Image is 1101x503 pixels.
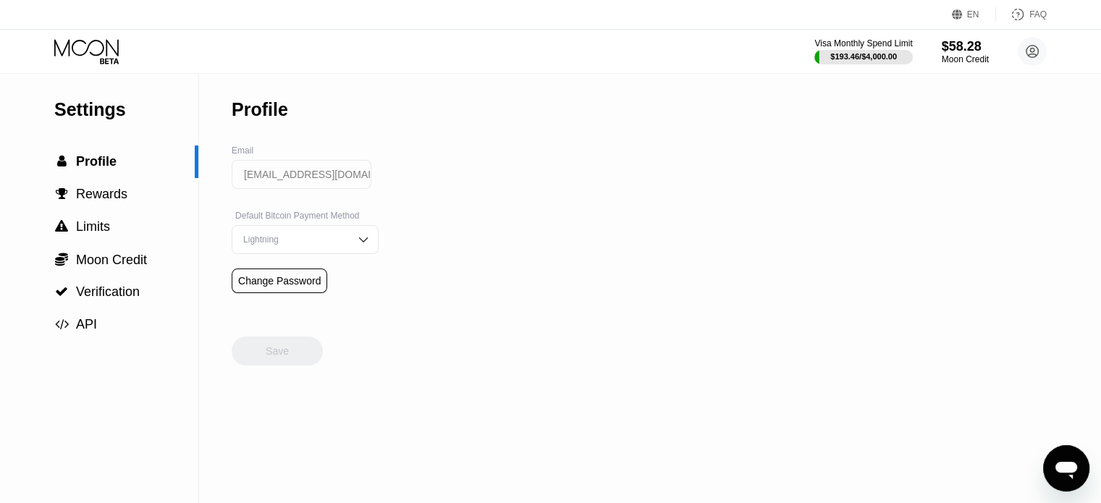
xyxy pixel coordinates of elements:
span: Verification [76,284,140,299]
span:  [56,187,68,200]
div:  [54,252,69,266]
div: Change Password [238,275,321,287]
div: FAQ [1029,9,1047,20]
div: Visa Monthly Spend Limit [814,38,912,48]
div: Profile [232,99,288,120]
div:  [54,285,69,298]
div: Email [232,145,379,156]
div: Lightning [240,234,349,245]
div: Default Bitcoin Payment Method [232,211,379,221]
span: Rewards [76,187,127,201]
span:  [55,318,69,331]
iframe: Button to launch messaging window, conversation in progress [1043,445,1089,491]
div: FAQ [996,7,1047,22]
div: Settings [54,99,198,120]
span:  [55,252,68,266]
div: $58.28 [942,39,989,54]
div:  [54,318,69,331]
span: Limits [76,219,110,234]
div: $58.28Moon Credit [942,39,989,64]
div: Visa Monthly Spend Limit$193.46/$4,000.00 [814,38,912,64]
span: Moon Credit [76,253,147,267]
span:  [57,155,67,168]
div: EN [967,9,979,20]
div: EN [952,7,996,22]
div: $193.46 / $4,000.00 [830,52,897,61]
div:  [54,155,69,168]
div:  [54,220,69,233]
span: API [76,317,97,331]
div:  [54,187,69,200]
span:  [55,285,68,298]
div: Moon Credit [942,54,989,64]
span:  [55,220,68,233]
span: Profile [76,154,117,169]
div: Change Password [232,269,327,293]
